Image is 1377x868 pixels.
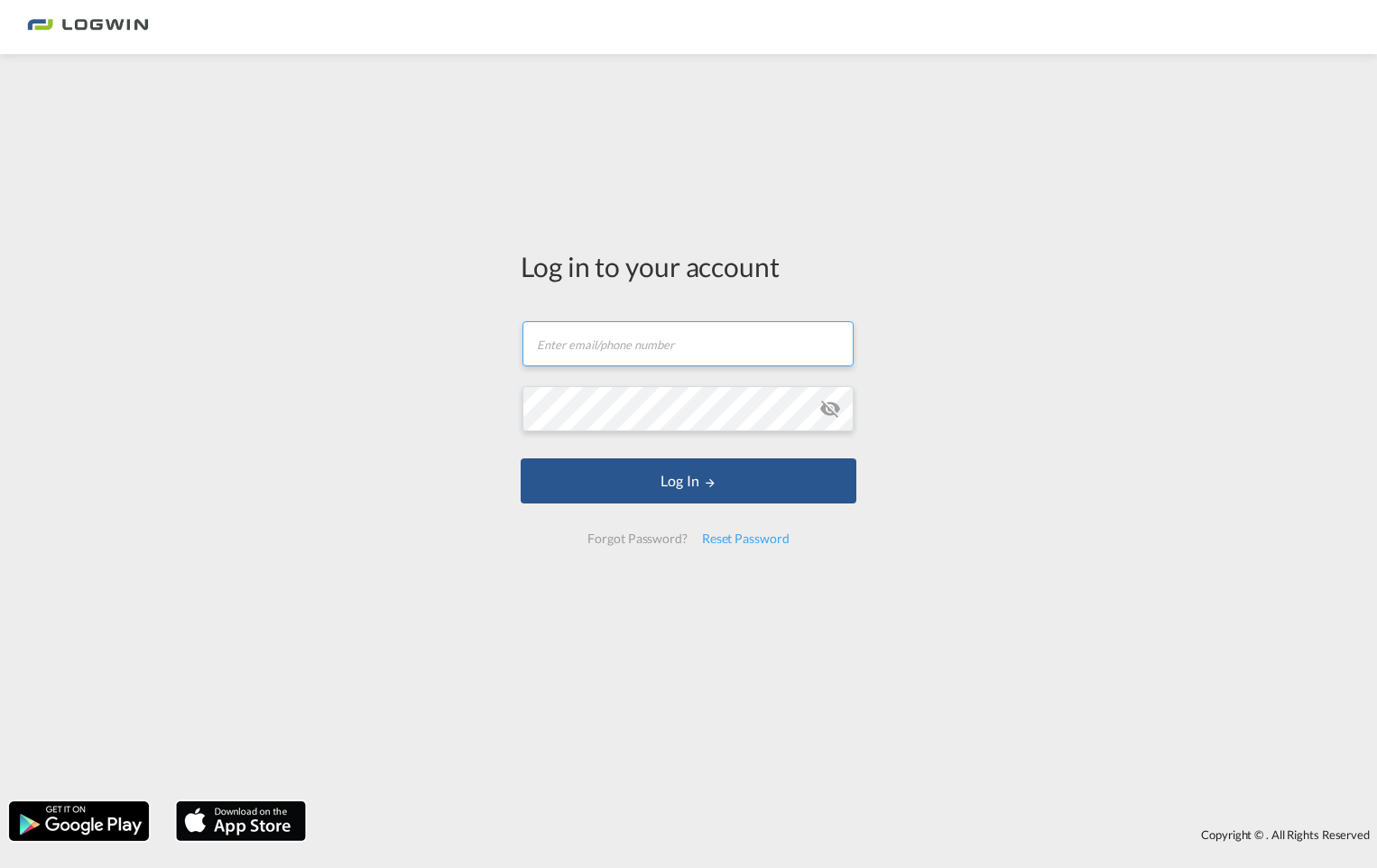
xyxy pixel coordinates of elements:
[315,819,1377,850] div: Copyright © . All Rights Reserved
[7,799,151,843] img: google.png
[819,398,841,420] md-icon: icon-eye-off
[521,458,856,503] button: LOGIN
[580,522,694,555] div: Forgot Password?
[522,321,854,366] input: Enter email/phone number
[695,522,797,555] div: Reset Password
[174,799,308,843] img: apple.png
[521,247,856,285] div: Log in to your account
[27,7,149,48] img: bc73a0e0d8c111efacd525e4c8ad7d32.png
